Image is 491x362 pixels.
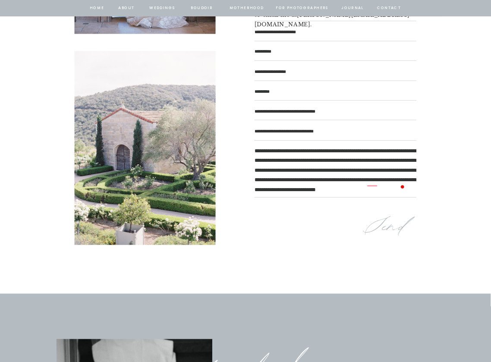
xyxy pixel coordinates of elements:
a: Weddings [148,4,176,12]
a: for photographers [276,4,329,12]
textarea: To enrich screen reader interactions, please activate Accessibility in Grammarly extension settings [255,147,417,195]
a: BOUDOIR [190,4,214,12]
a: contact [376,4,403,12]
a: journal [340,4,365,12]
a: home [89,4,105,12]
a: about [118,4,135,12]
a: Send [362,213,415,242]
a: Motherhood [230,4,264,12]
